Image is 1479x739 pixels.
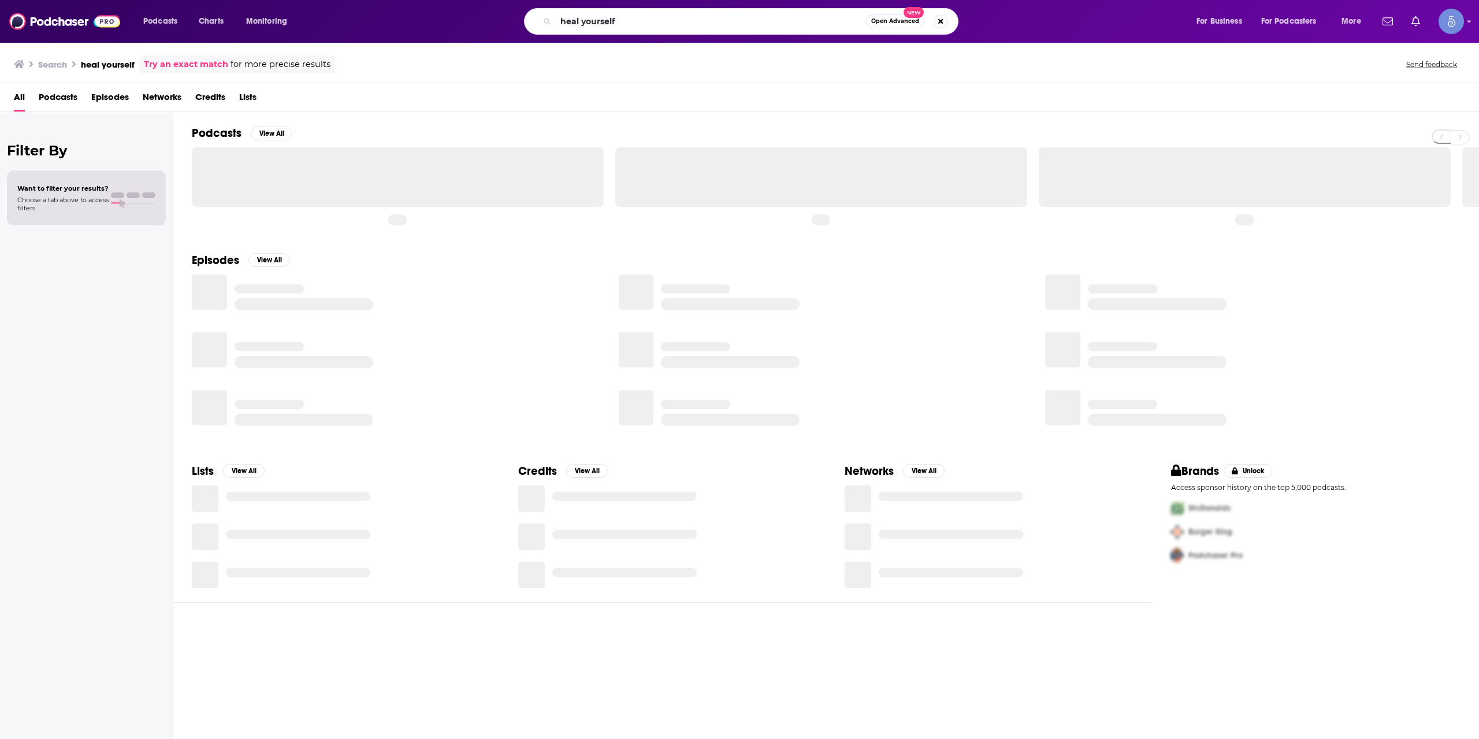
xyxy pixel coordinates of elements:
[1439,9,1464,34] img: User Profile
[14,88,25,112] a: All
[1166,544,1188,567] img: Third Pro Logo
[192,253,239,268] h2: Episodes
[871,18,919,24] span: Open Advanced
[1166,496,1188,520] img: First Pro Logo
[199,13,224,29] span: Charts
[845,464,894,478] h2: Networks
[192,464,265,478] a: ListsView All
[866,14,924,28] button: Open AdvancedNew
[903,464,945,478] button: View All
[535,8,969,35] div: Search podcasts, credits, & more...
[192,253,290,268] a: EpisodesView All
[143,13,177,29] span: Podcasts
[845,464,945,478] a: NetworksView All
[1224,464,1273,478] button: Unlock
[1439,9,1464,34] button: Show profile menu
[1261,13,1317,29] span: For Podcasters
[1171,464,1219,478] h2: Brands
[39,88,77,112] a: Podcasts
[1254,12,1333,31] button: open menu
[38,59,67,70] h3: Search
[246,13,287,29] span: Monitoring
[191,12,231,31] a: Charts
[518,464,557,478] h2: Credits
[1166,520,1188,544] img: Second Pro Logo
[135,12,192,31] button: open menu
[1333,12,1376,31] button: open menu
[143,88,181,112] a: Networks
[1188,527,1232,537] span: Burger King
[1188,12,1257,31] button: open menu
[251,127,292,140] button: View All
[248,253,290,267] button: View All
[1439,9,1464,34] span: Logged in as Spiral5-G1
[238,12,302,31] button: open menu
[7,142,166,159] h2: Filter By
[518,464,608,478] a: CreditsView All
[195,88,225,112] a: Credits
[17,196,109,212] span: Choose a tab above to access filters.
[1403,60,1461,69] button: Send feedback
[192,126,241,140] h2: Podcasts
[1378,12,1398,31] a: Show notifications dropdown
[1188,503,1231,513] span: McDonalds
[192,464,214,478] h2: Lists
[91,88,129,112] a: Episodes
[566,464,608,478] button: View All
[1188,551,1243,560] span: Podchaser Pro
[1407,12,1425,31] a: Show notifications dropdown
[556,12,866,31] input: Search podcasts, credits, & more...
[239,88,257,112] a: Lists
[1196,13,1242,29] span: For Business
[231,58,330,71] span: for more precise results
[1171,483,1461,492] p: Access sponsor history on the top 5,000 podcasts.
[192,126,292,140] a: PodcastsView All
[904,7,924,18] span: New
[17,184,109,192] span: Want to filter your results?
[1341,13,1361,29] span: More
[144,58,228,71] a: Try an exact match
[223,464,265,478] button: View All
[9,10,120,32] img: Podchaser - Follow, Share and Rate Podcasts
[81,59,135,70] h3: heal yourself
